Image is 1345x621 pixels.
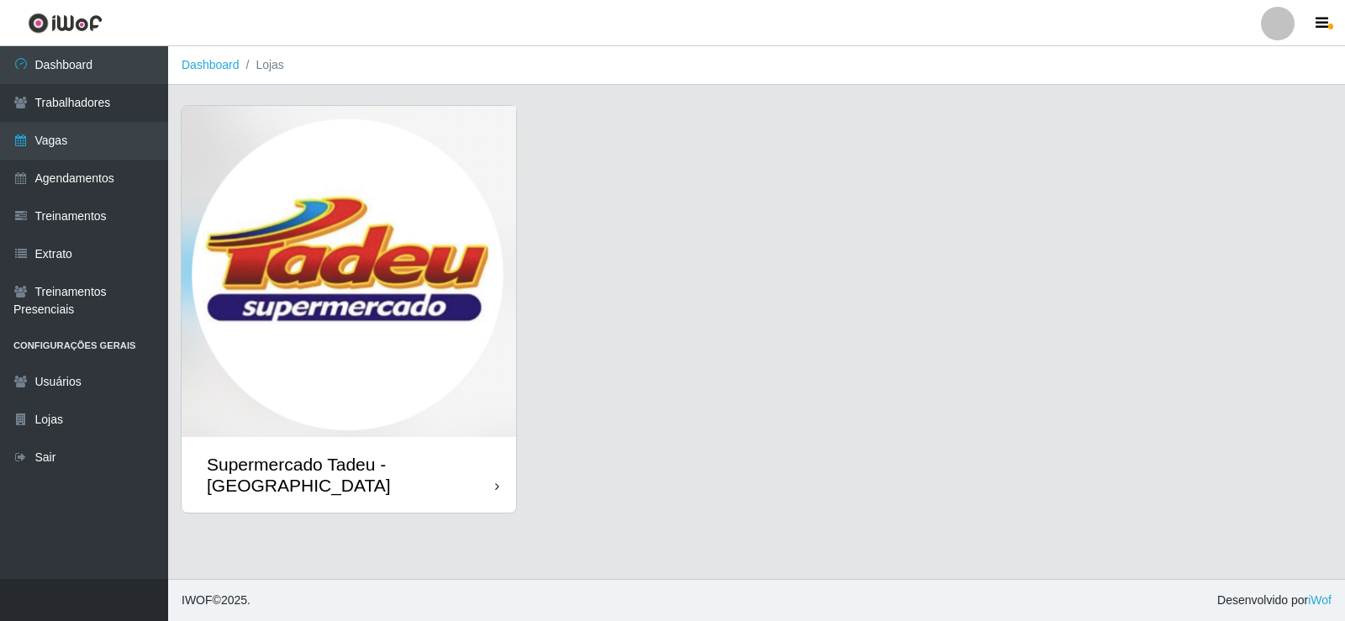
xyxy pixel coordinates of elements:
[1308,593,1332,607] a: iWof
[207,454,495,496] div: Supermercado Tadeu - [GEOGRAPHIC_DATA]
[28,13,103,34] img: CoreUI Logo
[182,106,516,437] img: cardImg
[182,106,516,513] a: Supermercado Tadeu - [GEOGRAPHIC_DATA]
[182,593,213,607] span: IWOF
[182,58,240,71] a: Dashboard
[1217,592,1332,609] span: Desenvolvido por
[168,46,1345,85] nav: breadcrumb
[182,592,251,609] span: © 2025 .
[240,56,284,74] li: Lojas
